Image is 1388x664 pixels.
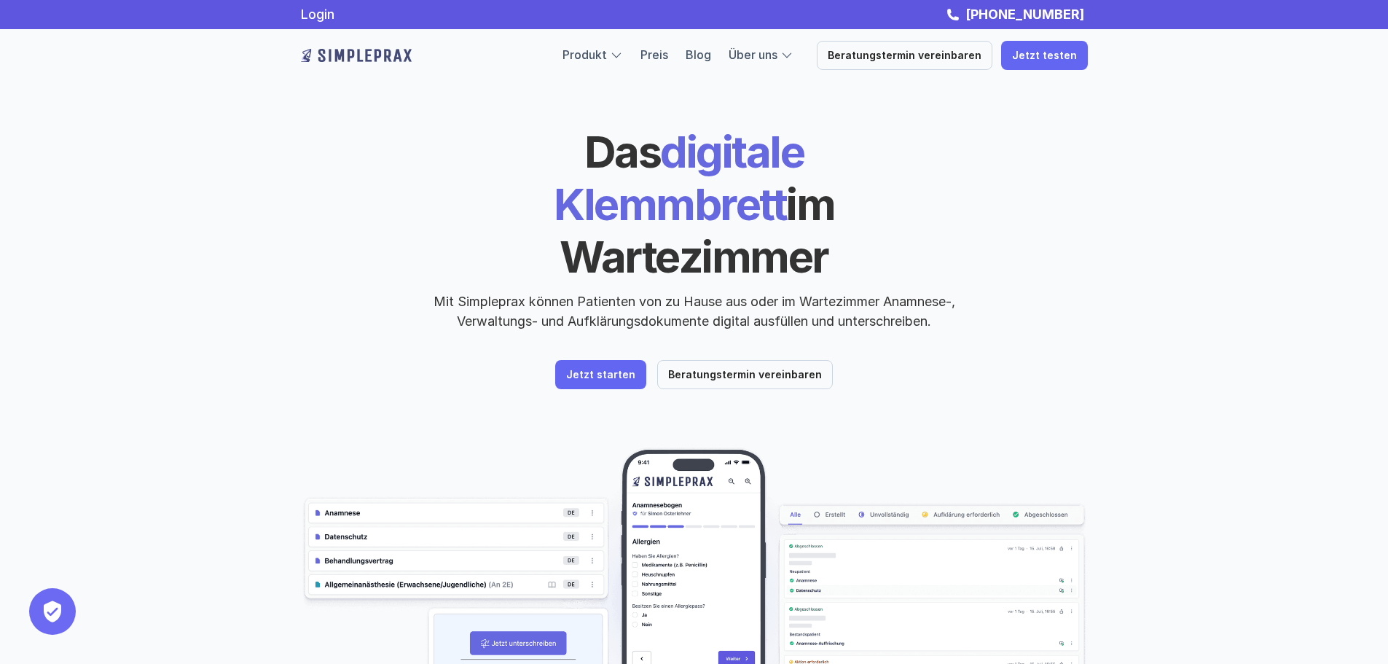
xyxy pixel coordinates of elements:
a: Über uns [729,47,777,62]
h1: digitale Klemmbrett [443,125,946,283]
a: Preis [640,47,668,62]
a: Login [301,7,334,22]
strong: [PHONE_NUMBER] [965,7,1084,22]
a: [PHONE_NUMBER] [962,7,1088,22]
a: Jetzt starten [555,360,646,389]
span: im Wartezimmer [560,178,842,283]
p: Beratungstermin vereinbaren [828,50,981,62]
a: Beratungstermin vereinbaren [657,360,833,389]
p: Jetzt starten [566,369,635,381]
a: Jetzt testen [1001,41,1088,70]
a: Produkt [562,47,607,62]
p: Jetzt testen [1012,50,1077,62]
a: Beratungstermin vereinbaren [817,41,992,70]
span: Das [584,125,661,178]
p: Beratungstermin vereinbaren [668,369,822,381]
a: Blog [686,47,711,62]
p: Mit Simpleprax können Patienten von zu Hause aus oder im Wartezimmer Anamnese-, Verwaltungs- und ... [421,292,968,331]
